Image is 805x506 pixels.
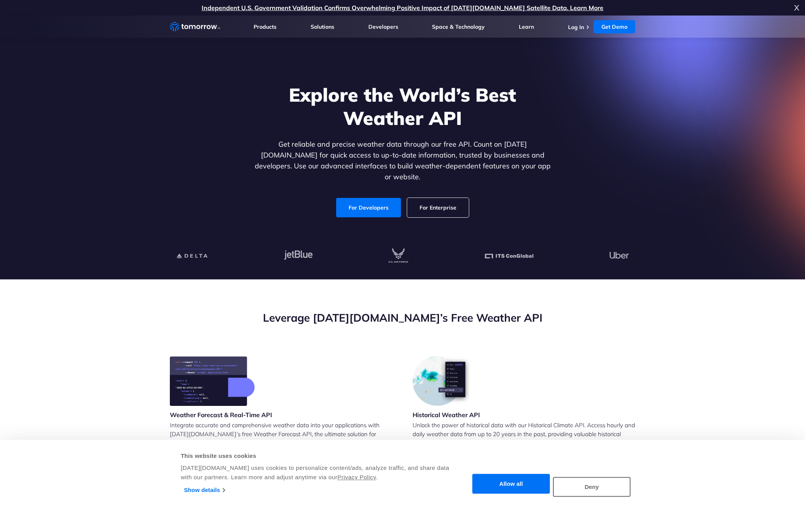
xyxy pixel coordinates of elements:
a: Products [254,23,276,30]
a: Log In [568,24,584,31]
a: Privacy Policy [337,474,376,480]
a: Developers [368,23,398,30]
p: Get reliable and precise weather data through our free API. Count on [DATE][DOMAIN_NAME] for quic... [253,139,552,182]
p: Integrate accurate and comprehensive weather data into your applications with [DATE][DOMAIN_NAME]... [170,421,392,474]
a: Show details [184,484,225,496]
h3: Historical Weather API [413,411,480,419]
h2: Leverage [DATE][DOMAIN_NAME]’s Free Weather API [170,310,635,325]
a: For Developers [336,198,401,217]
p: Unlock the power of historical data with our Historical Climate API. Access hourly and daily weat... [413,421,635,465]
div: [DATE][DOMAIN_NAME] uses cookies to personalize content/ads, analyze traffic, and share data with... [181,463,450,482]
h3: Weather Forecast & Real-Time API [170,411,272,419]
button: Deny [553,477,631,497]
div: This website uses cookies [181,451,450,461]
a: Get Demo [594,20,635,33]
a: Independent U.S. Government Validation Confirms Overwhelming Positive Impact of [DATE][DOMAIN_NAM... [202,4,603,12]
a: Solutions [311,23,334,30]
button: Allow all [472,474,550,494]
a: Home link [170,21,220,33]
a: Space & Technology [432,23,485,30]
a: For Enterprise [407,198,469,217]
a: Learn [519,23,534,30]
h1: Explore the World’s Best Weather API [253,83,552,130]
